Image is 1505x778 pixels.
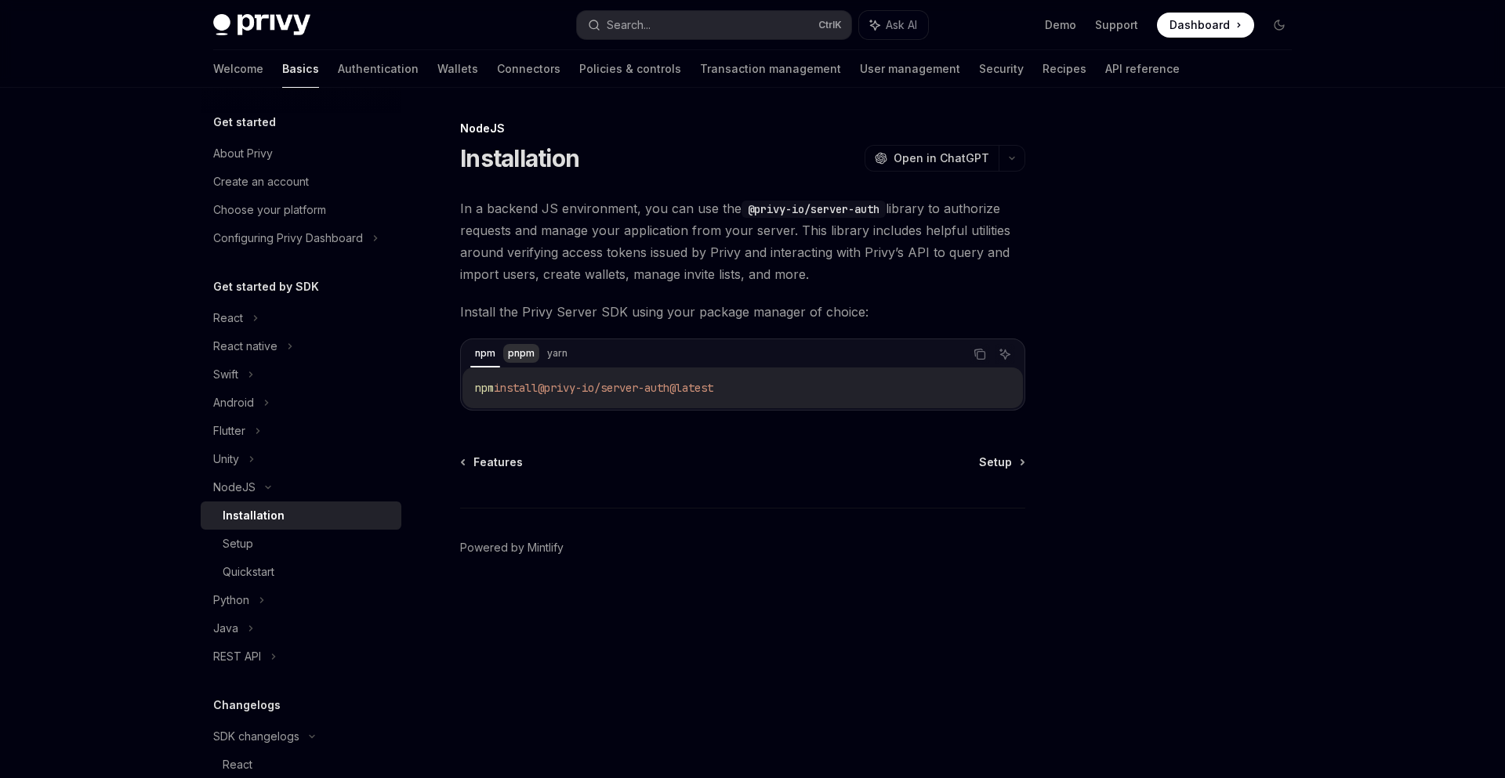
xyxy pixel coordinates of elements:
button: Open in ChatGPT [865,145,999,172]
a: Support [1095,17,1138,33]
div: Swift [213,365,238,384]
div: About Privy [213,144,273,163]
span: Open in ChatGPT [894,150,989,166]
div: Installation [223,506,285,525]
div: Python [213,591,249,610]
a: Setup [979,454,1024,470]
div: NodeJS [213,478,256,497]
div: Configuring Privy Dashboard [213,229,363,248]
span: Install the Privy Server SDK using your package manager of choice: [460,301,1025,323]
div: yarn [542,344,572,363]
a: About Privy [201,139,401,168]
code: @privy-io/server-auth [742,201,886,218]
div: Setup [223,534,253,553]
h5: Get started by SDK [213,277,319,296]
div: React [213,309,243,327]
img: dark logo [213,14,310,36]
div: REST API [213,647,261,666]
div: NodeJS [460,121,1025,136]
div: React native [213,337,277,356]
span: Ctrl K [818,19,842,31]
a: Choose your platform [201,196,401,224]
span: In a backend JS environment, you can use the library to authorize requests and manage your applic... [460,197,1025,285]
span: Features [473,454,523,470]
a: Policies & controls [579,50,681,88]
a: Connectors [497,50,560,88]
a: Powered by Mintlify [460,540,564,555]
div: Search... [607,16,651,34]
a: Dashboard [1157,13,1254,38]
div: Java [213,619,238,638]
span: npm [475,381,494,395]
a: Authentication [338,50,419,88]
span: @privy-io/server-auth@latest [538,381,713,395]
h1: Installation [460,144,579,172]
a: Security [979,50,1024,88]
button: Copy the contents from the code block [970,344,990,364]
a: Welcome [213,50,263,88]
span: Dashboard [1170,17,1230,33]
a: Basics [282,50,319,88]
a: Transaction management [700,50,841,88]
a: Quickstart [201,558,401,586]
div: Flutter [213,422,245,440]
div: Quickstart [223,563,274,581]
a: Installation [201,501,401,530]
span: Setup [979,454,1012,470]
button: Search...CtrlK [577,11,851,39]
a: User management [860,50,960,88]
a: Wallets [437,50,478,88]
span: install [494,381,538,395]
div: SDK changelogs [213,727,299,746]
button: Ask AI [995,344,1015,364]
div: Choose your platform [213,201,326,219]
div: Android [213,393,254,412]
h5: Get started [213,113,276,132]
a: API reference [1105,50,1180,88]
button: Toggle dark mode [1267,13,1292,38]
div: React [223,755,252,774]
a: Features [462,454,523,470]
a: Recipes [1043,50,1086,88]
span: Ask AI [886,17,917,33]
a: Demo [1045,17,1076,33]
h5: Changelogs [213,696,281,715]
a: Create an account [201,168,401,196]
div: npm [470,344,500,363]
a: Setup [201,530,401,558]
div: pnpm [503,344,539,363]
div: Unity [213,450,239,469]
button: Ask AI [859,11,928,39]
div: Create an account [213,172,309,191]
